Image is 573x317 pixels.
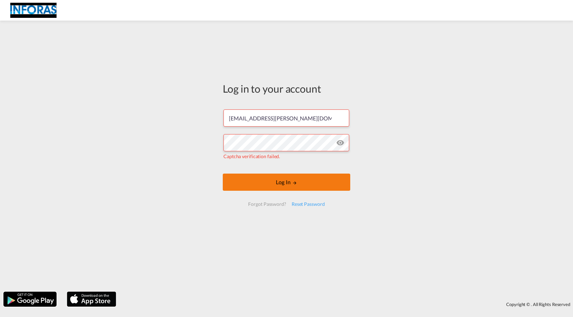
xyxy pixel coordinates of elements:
img: google.png [3,291,57,307]
input: Enter email/phone number [223,109,349,127]
div: Forgot Password? [245,198,289,210]
img: eff75c7098ee11eeb65dd1c63e392380.jpg [10,3,57,18]
div: Reset Password [289,198,328,210]
img: apple.png [66,291,117,307]
span: Captcha verification failed. [223,153,280,159]
md-icon: icon-eye-off [336,139,344,147]
button: LOGIN [223,174,350,191]
div: Copyright © . All Rights Reserved [120,298,573,310]
div: Log in to your account [223,81,350,96]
